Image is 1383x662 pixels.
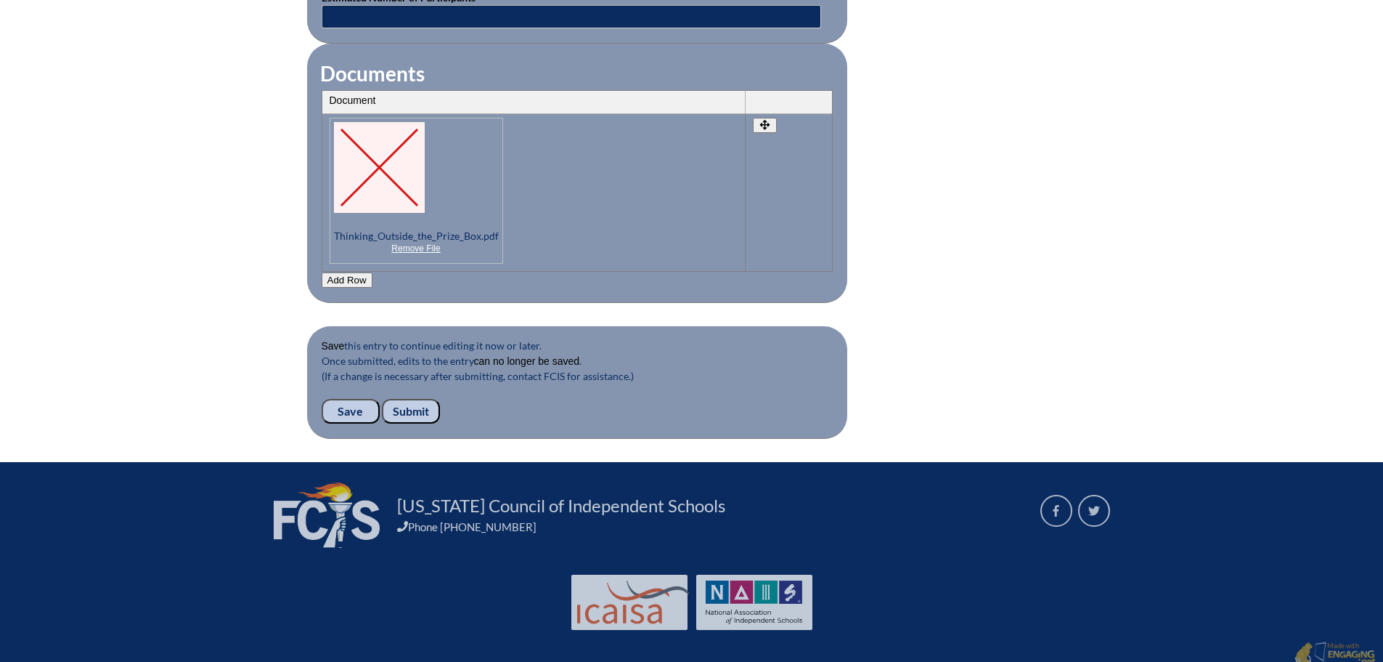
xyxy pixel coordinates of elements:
[319,61,426,86] legend: Documents
[334,122,425,213] img: Thinking_Outside_the_Prize_Box.pdf
[474,355,580,367] b: can no longer be saved
[334,243,499,254] a: Remove File
[274,483,380,548] img: FCIS_logo_white
[706,581,803,624] img: NAIS Logo
[397,520,1023,533] div: Phone [PHONE_NUMBER]
[577,581,689,624] img: Int'l Council Advancing Independent School Accreditation logo
[322,353,833,399] p: Once submitted, edits to the entry . (If a change is necessary after submitting, contact FCIS for...
[391,494,731,517] a: [US_STATE] Council of Independent Schools
[382,399,440,424] input: Submit
[322,338,833,353] p: this entry to continue editing it now or later.
[330,118,503,264] p: Thinking_Outside_the_Prize_Box.pdf
[322,91,746,114] th: Document
[322,340,345,352] b: Save
[322,399,380,424] input: Save
[322,273,372,288] button: Add Row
